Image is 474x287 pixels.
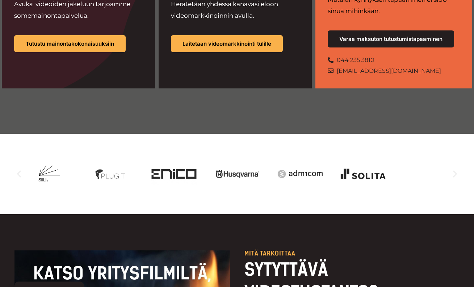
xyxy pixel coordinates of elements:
div: 12 / 20 [214,163,259,185]
div: 9 / 20 [25,163,70,185]
p: Mitä tarkoittaa [244,250,460,257]
div: Karuselli | Vieritys vaakasuunnassa: Vasen ja oikea nuoli [14,163,460,185]
span: 044 235 3810 [335,55,374,66]
a: Laitetaan videomarkkinointi tulille [171,35,283,52]
img: Videotuotantoa Heimon kanssa: Admicom [278,163,323,185]
a: 044 235 3810 [328,55,460,66]
span: Tutustu mainontakokonaisuuksiin [26,41,114,46]
img: enico_heimo [151,163,196,185]
a: Tutustu mainontakokonaisuuksiin [14,35,126,52]
div: 10 / 20 [88,163,133,185]
div: 13 / 20 [278,163,323,185]
span: Varaa maksuton tutustumistapaaminen [339,36,442,42]
img: Videotuotantoa yritykselle jatkuvana palveluna hankkii mm. Plugit [88,163,133,185]
div: 11 / 20 [151,163,196,185]
span: [EMAIL_ADDRESS][DOMAIN_NAME] [335,66,441,76]
img: siili_heimo [25,163,70,185]
span: Laitetaan videomarkkinointi tulille [183,41,271,46]
img: husqvarna_logo [214,163,259,185]
img: Videotuotantoa Heimon kanssa: Solita [341,163,386,185]
div: 14 / 20 [341,163,386,185]
a: Varaa maksuton tutustumistapaaminen [328,30,454,47]
a: [EMAIL_ADDRESS][DOMAIN_NAME] [328,66,460,76]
